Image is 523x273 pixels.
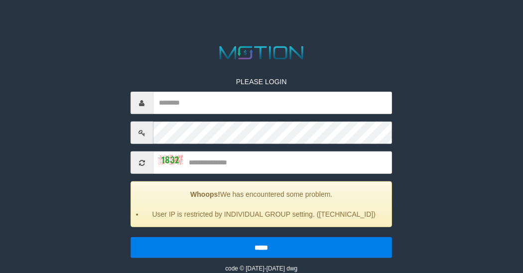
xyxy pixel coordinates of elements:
div: We has encountered some problem. [131,181,392,227]
li: User IP is restricted by INDIVIDUAL GROUP setting. ([TECHNICAL_ID]) [143,209,384,219]
strong: Whoops! [190,190,220,198]
p: PLEASE LOGIN [131,77,392,87]
small: code © [DATE]-[DATE] dwg [225,265,297,272]
img: MOTION_logo.png [216,44,307,62]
